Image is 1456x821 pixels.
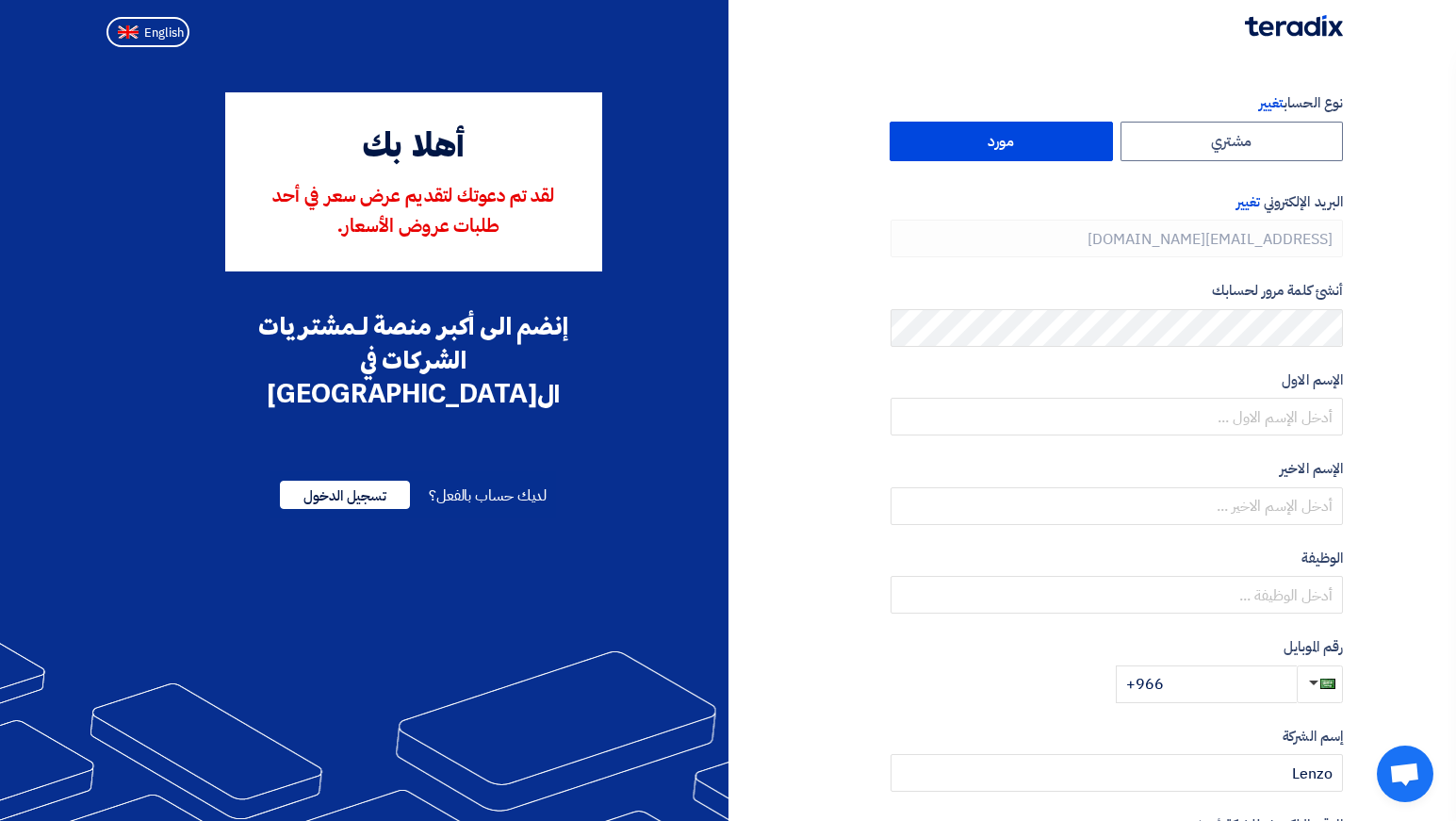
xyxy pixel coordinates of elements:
span: تغيير [1259,92,1284,113]
label: أنشئ كلمة مرور لحسابك [891,280,1343,302]
label: إسم الشركة [891,726,1343,747]
label: الإسم الاول [891,369,1343,391]
label: البريد الإلكتروني [891,191,1343,213]
div: أهلا بك [252,123,576,173]
input: أدخل الوظيفة ... [891,576,1343,614]
span: تسجيل الدخول [280,481,410,509]
label: الإسم الاخير [891,458,1343,480]
label: مورد [890,122,1113,161]
label: مشتري [1121,122,1344,161]
span: تغيير [1236,191,1260,212]
a: تسجيل الدخول [280,484,410,507]
img: en-US.png [118,25,139,40]
input: أدخل الإسم الاول ... [891,398,1343,435]
label: رقم الموبايل [891,636,1343,658]
input: أدخل بريد العمل الإلكتروني الخاص بك ... [891,220,1343,257]
img: Teradix logo [1245,15,1343,37]
div: إنضم الى أكبر منصة لـمشتريات الشركات في ال[GEOGRAPHIC_DATA] [225,309,602,411]
label: نوع الحساب [891,92,1343,114]
button: English [106,17,189,47]
a: Open chat [1377,746,1433,802]
input: أدخل رقم الموبايل ... [1116,665,1297,703]
input: أدخل الإسم الاخير ... [891,487,1343,525]
span: English [144,26,184,40]
input: أدخل إسم الشركة ... [891,754,1343,792]
span: لديك حساب بالفعل؟ [429,484,547,507]
label: الوظيفة [891,548,1343,569]
span: لقد تم دعوتك لتقديم عرض سعر في أحد طلبات عروض الأسعار. [272,188,554,237]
